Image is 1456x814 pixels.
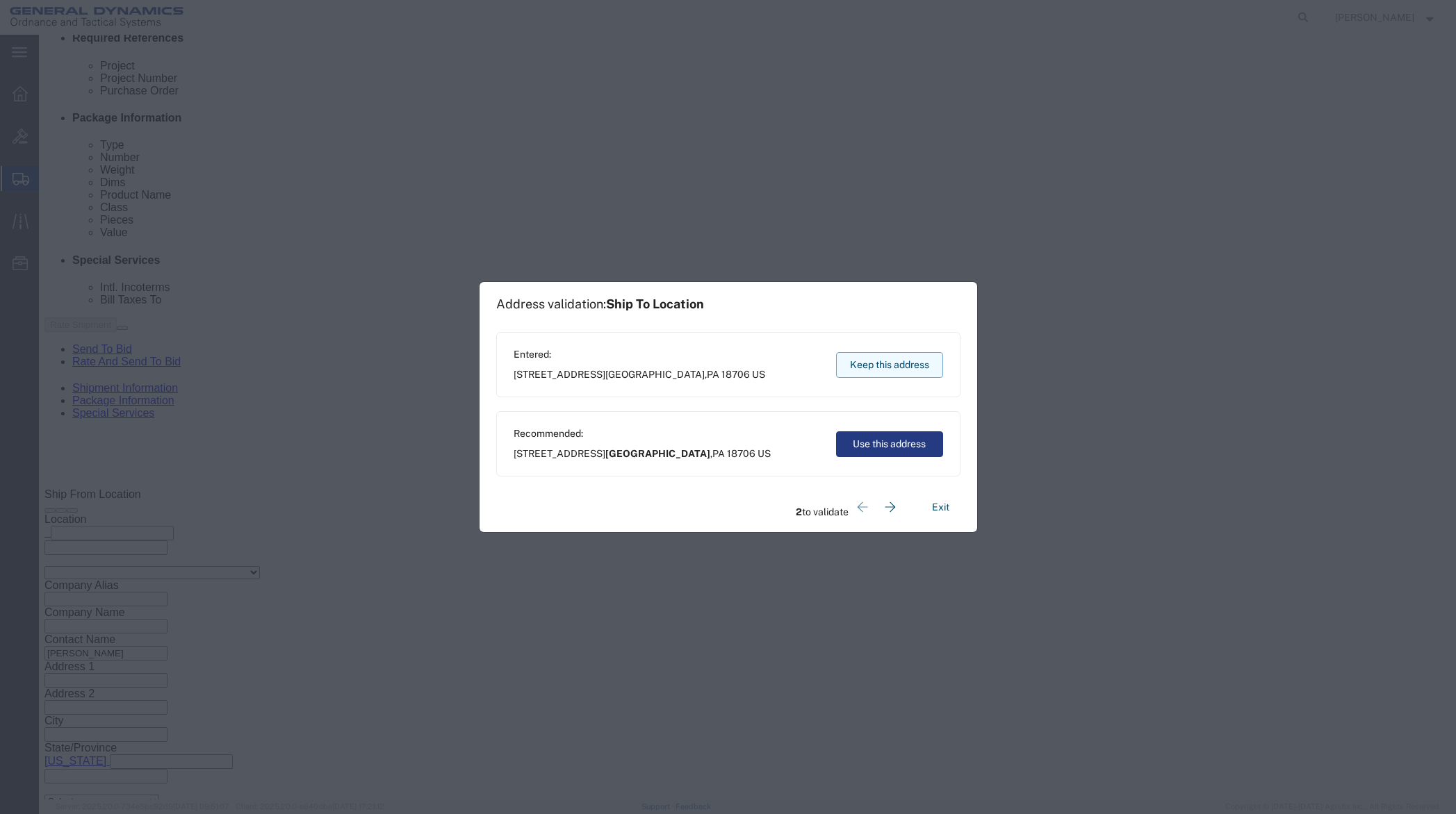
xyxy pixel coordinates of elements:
span: Ship To Location [606,297,704,311]
button: Exit [921,495,960,520]
button: Keep this address [836,352,943,378]
span: 18706 [721,369,750,380]
span: US [758,448,771,459]
span: [GEOGRAPHIC_DATA] [605,369,705,380]
span: [GEOGRAPHIC_DATA] [605,448,710,459]
span: 18706 [727,448,755,459]
div: to validate [796,493,904,521]
button: Use this address [836,431,943,457]
span: Entered: [514,347,765,362]
span: PA [707,369,719,380]
span: [STREET_ADDRESS] , [514,367,765,382]
span: PA [712,448,725,459]
h1: Address validation: [496,297,704,312]
span: US [752,369,765,380]
span: Recommended: [514,426,771,441]
span: [STREET_ADDRESS] , [514,447,771,461]
span: 2 [796,506,802,517]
